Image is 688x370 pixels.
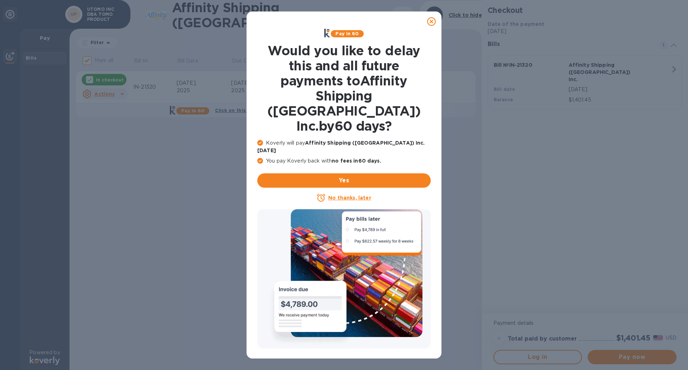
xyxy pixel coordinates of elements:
[335,31,359,36] b: Pay in 60
[257,140,425,153] b: Affinity Shipping ([GEOGRAPHIC_DATA]) Inc. [DATE]
[332,158,381,164] b: no fees in 60 days .
[257,139,431,154] p: Koverly will pay
[263,176,425,185] span: Yes
[328,195,371,201] u: No thanks, later
[257,173,431,188] button: Yes
[257,157,431,165] p: You pay Koverly back with
[257,43,431,134] h1: Would you like to delay this and all future payments to Affinity Shipping ([GEOGRAPHIC_DATA]) Inc...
